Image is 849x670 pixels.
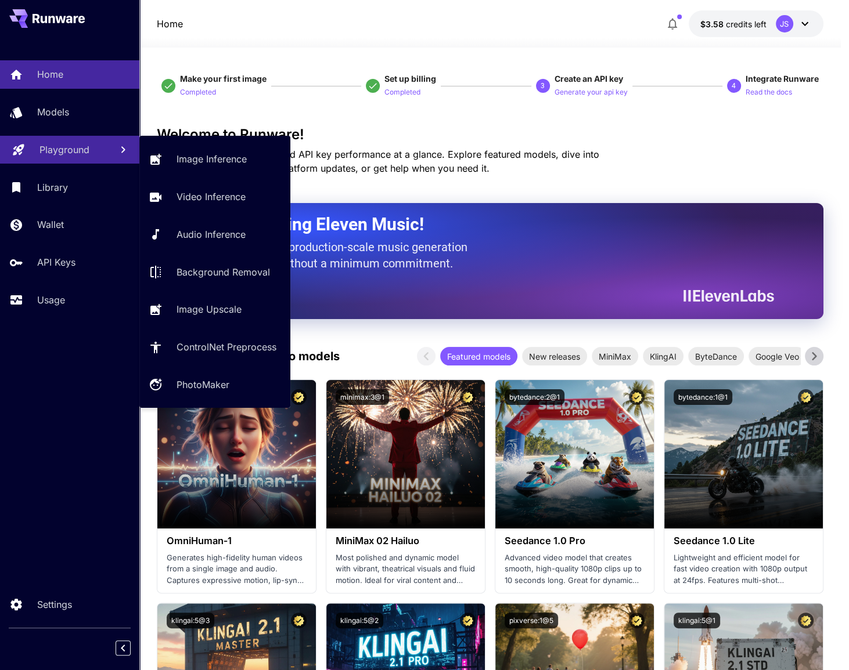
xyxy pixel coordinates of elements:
p: Models [37,105,69,119]
span: Create an API key [555,74,623,84]
button: Certified Model – Vetted for best performance and includes a commercial license. [798,613,814,628]
button: klingai:5@3 [167,613,214,628]
a: Video Inference [139,183,290,211]
p: Library [37,180,68,194]
span: KlingAI [643,350,683,363]
p: The only way to get production-scale music generation from Eleven Labs without a minimum commitment. [186,239,476,271]
p: Generates high-fidelity human videos from a single image and audio. Captures expressive motion, l... [167,552,307,586]
a: Audio Inference [139,220,290,249]
span: Google Veo [749,350,806,363]
h3: MiniMax 02 Hailuo [336,535,476,546]
h3: Welcome to Runware! [157,126,823,143]
h3: Seedance 1.0 Pro [505,535,645,546]
p: ControlNet Preprocess [177,340,276,354]
p: Home [37,67,63,81]
p: Playground [39,143,89,157]
button: Certified Model – Vetted for best performance and includes a commercial license. [798,389,814,405]
p: Settings [37,597,72,611]
span: $3.58 [700,19,726,29]
img: alt [157,380,316,528]
p: 3 [541,81,545,91]
p: Completed [384,87,420,98]
span: Check out your usage stats and API key performance at a glance. Explore featured models, dive int... [157,149,599,174]
button: minimax:3@1 [336,389,389,405]
span: credits left [726,19,767,29]
button: klingai:5@2 [336,613,383,628]
p: Read the docs [746,87,792,98]
a: ControlNet Preprocess [139,333,290,361]
span: MiniMax [592,350,638,363]
p: Most polished and dynamic model with vibrant, theatrical visuals and fluid motion. Ideal for vira... [336,552,476,586]
img: alt [495,380,654,528]
h3: Seedance 1.0 Lite [674,535,814,546]
div: $3.57938 [700,18,767,30]
span: ByteDance [688,350,744,363]
p: Image Inference [177,152,247,166]
a: Image Upscale [139,295,290,324]
h3: OmniHuman‑1 [167,535,307,546]
button: bytedance:1@1 [674,389,732,405]
span: Featured models [440,350,517,363]
button: bytedance:2@1 [505,389,564,405]
button: klingai:5@1 [674,613,720,628]
p: Wallet [37,218,64,231]
nav: breadcrumb [157,17,183,31]
a: PhotoMaker [139,371,290,399]
span: Set up billing [384,74,436,84]
p: Background Removal [177,265,270,279]
div: JS [776,15,793,32]
a: Background Removal [139,258,290,286]
a: Image Inference [139,145,290,173]
p: Home [157,17,183,31]
button: Certified Model – Vetted for best performance and includes a commercial license. [629,613,645,628]
p: PhotoMaker [177,378,229,392]
span: Make your first image [180,74,267,84]
img: alt [326,380,485,528]
p: Usage [37,293,65,307]
p: API Keys [37,255,75,269]
button: Certified Model – Vetted for best performance and includes a commercial license. [460,613,476,628]
button: Collapse sidebar [116,640,131,655]
button: Certified Model – Vetted for best performance and includes a commercial license. [291,389,307,405]
h2: Now Supporting Eleven Music! [186,213,765,236]
div: Collapse sidebar [124,638,139,658]
p: Generate your api key [555,87,628,98]
p: Image Upscale [177,302,242,316]
p: Audio Inference [177,227,246,241]
p: Lightweight and efficient model for fast video creation with 1080p output at 24fps. Features mult... [674,552,814,586]
button: pixverse:1@5 [505,613,558,628]
span: Integrate Runware [746,74,819,84]
p: Completed [180,87,216,98]
span: New releases [522,350,587,363]
p: 4 [732,81,736,91]
button: $3.57938 [689,10,823,37]
button: Certified Model – Vetted for best performance and includes a commercial license. [460,389,476,405]
button: Certified Model – Vetted for best performance and includes a commercial license. [629,389,645,405]
p: Video Inference [177,190,246,204]
img: alt [664,380,823,528]
button: Certified Model – Vetted for best performance and includes a commercial license. [291,613,307,628]
p: Advanced video model that creates smooth, high-quality 1080p clips up to 10 seconds long. Great f... [505,552,645,586]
